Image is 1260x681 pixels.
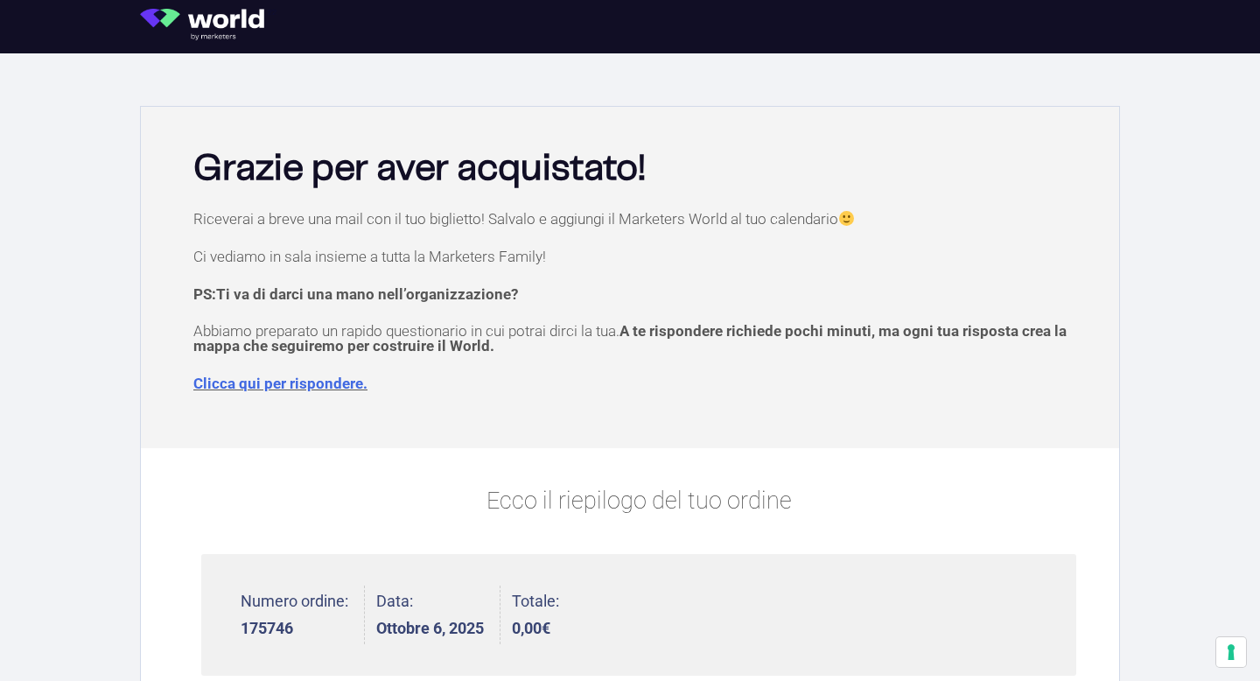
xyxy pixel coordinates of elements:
button: Le tue preferenze relative al consenso per le tecnologie di tracciamento [1216,637,1246,667]
strong: 175746 [241,621,348,636]
li: Totale: [512,586,559,644]
p: Riceverai a breve una mail con il tuo biglietto! Salvalo e aggiungi il Marketers World al tuo cal... [193,211,1084,227]
span: € [542,619,550,637]
strong: Ottobre 6, 2025 [376,621,484,636]
p: Abbiamo preparato un rapido questionario in cui potrai dirci la tua. [193,324,1084,354]
li: Data: [376,586,500,644]
p: Ecco il riepilogo del tuo ordine [201,483,1076,519]
a: Clicca qui per rispondere. [193,375,367,392]
p: Ci vediamo in sala insieme a tutta la Marketers Family! [193,249,1084,264]
strong: PS: [193,285,518,303]
span: A te rispondere richiede pochi minuti, ma ogni tua risposta crea la mappa che seguiremo per costr... [193,322,1067,355]
li: Numero ordine: [241,586,365,644]
img: 🙂 [839,211,854,226]
bdi: 0,00 [512,619,550,637]
span: Ti va di darci una mano nell’organizzazione? [216,285,518,303]
b: Grazie per aver acquistato! [193,151,646,186]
